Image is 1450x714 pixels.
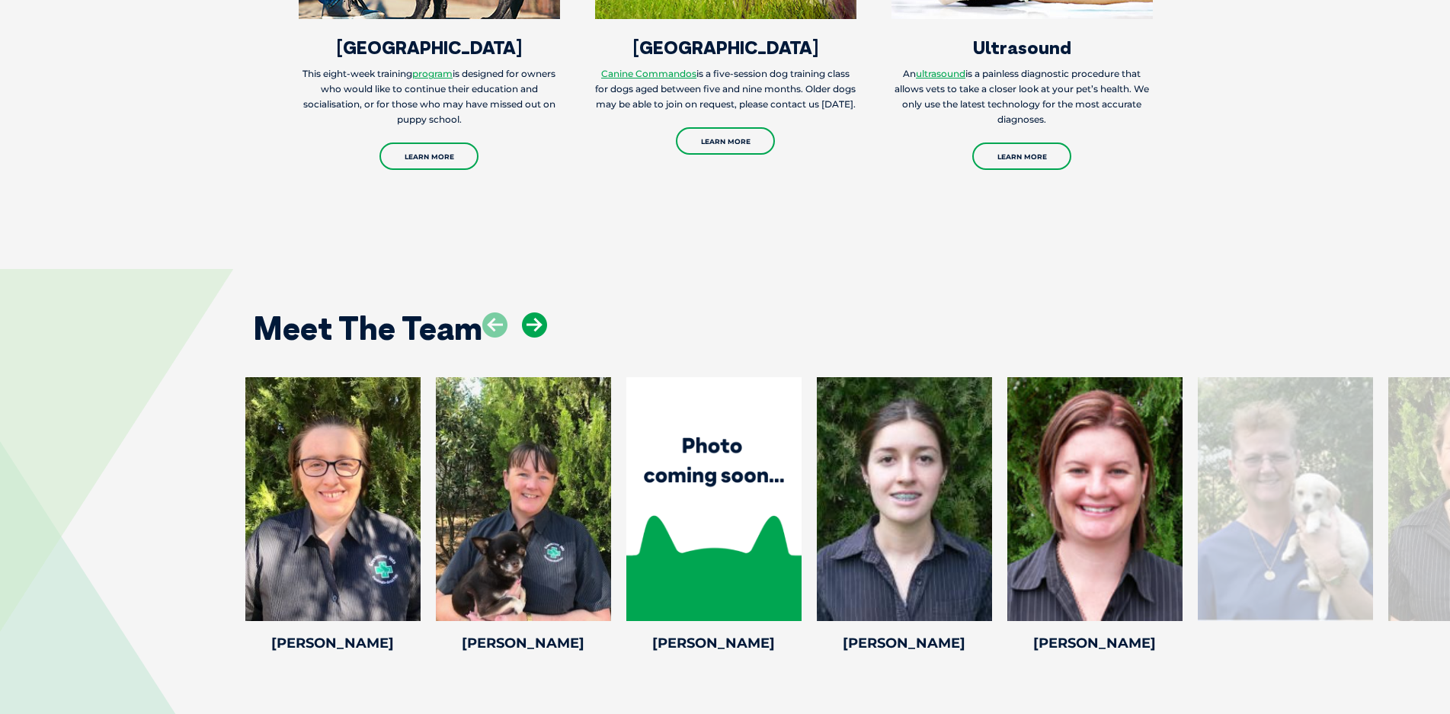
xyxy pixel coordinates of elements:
[626,636,802,650] h4: [PERSON_NAME]
[595,38,856,56] h3: [GEOGRAPHIC_DATA]
[436,636,611,650] h4: [PERSON_NAME]
[1007,636,1183,650] h4: [PERSON_NAME]
[972,142,1071,170] a: Learn More
[891,38,1153,56] h3: Ultrasound
[891,66,1153,127] p: An is a painless diagnostic procedure that allows vets to take a closer look at your pet’s health...
[916,68,965,79] a: ultrasound
[601,68,696,79] a: Canine Commandos
[245,636,421,650] h4: [PERSON_NAME]
[379,142,479,170] a: Learn More
[817,636,992,650] h4: [PERSON_NAME]
[299,38,560,56] h3: [GEOGRAPHIC_DATA]
[412,68,453,79] a: program
[299,66,560,127] p: This eight-week training is designed for owners who would like to continue their education and so...
[253,312,482,344] h2: Meet The Team
[595,66,856,112] p: is a five-session dog training class for dogs aged between five and nine months. Older dogs may b...
[676,127,775,155] a: Learn More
